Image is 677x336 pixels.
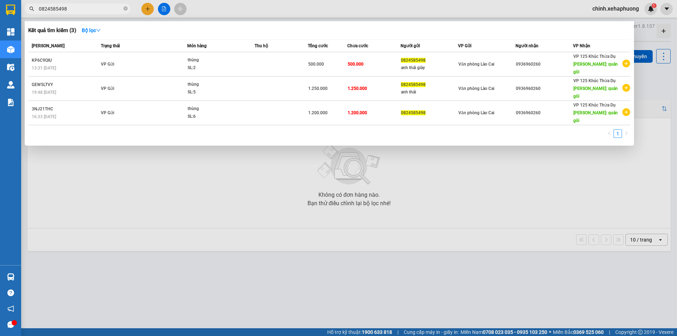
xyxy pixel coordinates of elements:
[614,129,622,138] li: 1
[573,62,618,74] span: [PERSON_NAME]: quán gỏi
[516,43,538,48] span: Người nhận
[516,85,573,92] div: 0936960260
[7,321,14,328] span: message
[7,305,14,312] span: notification
[76,25,106,36] button: Bộ lọcdown
[53,8,145,17] b: [PERSON_NAME] Sunrise
[29,6,34,11] span: search
[573,54,616,59] span: VP 125 Khúc Thừa Dụ
[607,131,611,135] span: left
[7,289,14,296] span: question-circle
[401,110,426,115] span: 0824585498
[605,129,614,138] button: left
[308,86,328,91] span: 1.250.000
[622,60,630,67] span: plus-circle
[101,110,114,115] span: VP Gửi
[401,82,426,87] span: 0824585498
[39,17,160,26] li: Số [GEOGRAPHIC_DATA], [GEOGRAPHIC_DATA]
[458,62,494,67] span: Văn phòng Lào Cai
[32,114,56,119] span: 16:33 [DATE]
[573,103,616,108] span: VP 125 Khúc Thừa Dụ
[32,43,65,48] span: [PERSON_NAME]
[28,27,76,34] h3: Kết quả tìm kiếm ( 3 )
[123,6,128,12] span: close-circle
[622,129,630,138] button: right
[96,28,101,33] span: down
[32,105,99,113] div: 3NJ21THC
[39,26,160,35] li: Hotline: 19003239 - 0926.621.621
[348,62,364,67] span: 500.000
[308,43,328,48] span: Tổng cước
[624,131,628,135] span: right
[7,46,14,53] img: warehouse-icon
[458,86,494,91] span: Văn phòng Lào Cai
[39,5,122,13] input: Tìm tên, số ĐT hoặc mã đơn
[188,88,240,96] div: SL: 5
[188,56,240,64] div: thùng
[32,66,56,71] span: 13:31 [DATE]
[255,43,268,48] span: Thu hộ
[573,78,616,83] span: VP 125 Khúc Thừa Dụ
[123,6,128,11] span: close-circle
[77,51,122,67] h1: 7MYNWJHC
[101,43,120,48] span: Trạng thái
[573,86,618,99] span: [PERSON_NAME]: quán gỏi
[458,43,471,48] span: VP Gửi
[605,129,614,138] li: Previous Page
[7,99,14,106] img: solution-icon
[622,129,630,138] li: Next Page
[32,57,99,64] div: KP6C9QIU
[32,81,99,88] div: GEW5LTVY
[573,110,618,123] span: [PERSON_NAME]: quán gỏi
[348,110,367,115] span: 1.200.000
[401,58,426,63] span: 0824585498
[458,110,494,115] span: Văn phòng Lào Cai
[188,64,240,72] div: SL: 2
[101,62,114,67] span: VP Gửi
[401,43,420,48] span: Người gửi
[188,81,240,88] div: thùng
[401,64,458,72] div: anh thái giày
[101,86,114,91] span: VP Gửi
[9,51,72,75] b: GỬI : Văn phòng Lào Cai
[516,61,573,68] div: 0936960260
[7,81,14,88] img: warehouse-icon
[7,273,14,281] img: warehouse-icon
[348,86,367,91] span: 1.250.000
[32,90,56,95] span: 19:48 [DATE]
[82,28,101,33] strong: Bộ lọc
[187,43,207,48] span: Món hàng
[573,43,590,48] span: VP Nhận
[622,108,630,116] span: plus-circle
[614,130,622,138] a: 1
[188,105,240,113] div: thùng
[188,113,240,121] div: SL: 6
[401,88,458,96] div: anh thái
[347,43,368,48] span: Chưa cước
[66,36,132,45] b: Gửi khách hàng
[6,5,15,15] img: logo-vxr
[308,62,324,67] span: 500.000
[622,84,630,92] span: plus-circle
[516,109,573,117] div: 0936960260
[308,110,328,115] span: 1.200.000
[7,28,14,36] img: dashboard-icon
[9,9,44,44] img: logo.jpg
[7,63,14,71] img: warehouse-icon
